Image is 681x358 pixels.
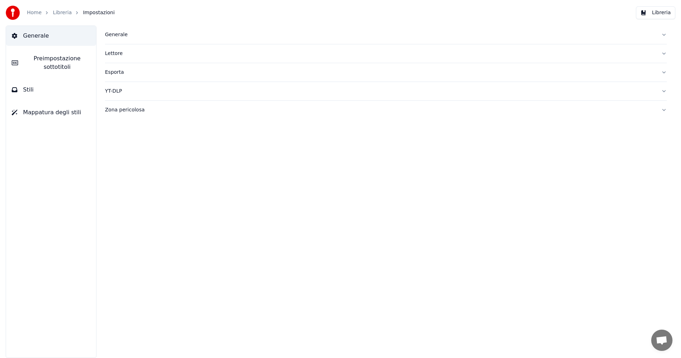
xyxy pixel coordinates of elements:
[6,103,96,122] button: Mappatura degli stili
[24,54,90,71] span: Preimpostazione sottotitoli
[27,9,115,16] nav: breadcrumb
[23,32,49,40] span: Generale
[6,26,96,46] button: Generale
[23,86,34,94] span: Stili
[651,330,672,351] div: Aprire la chat
[105,26,667,44] button: Generale
[105,44,667,63] button: Lettore
[83,9,115,16] span: Impostazioni
[105,82,667,100] button: YT-DLP
[105,63,667,82] button: Esporta
[6,80,96,100] button: Stili
[636,6,675,19] button: Libreria
[105,101,667,119] button: Zona pericolosa
[53,9,72,16] a: Libreria
[105,106,655,114] div: Zona pericolosa
[105,69,655,76] div: Esporta
[23,108,81,117] span: Mappatura degli stili
[6,6,20,20] img: youka
[6,49,96,77] button: Preimpostazione sottotitoli
[105,50,655,57] div: Lettore
[105,31,655,38] div: Generale
[27,9,41,16] a: Home
[105,88,655,95] div: YT-DLP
